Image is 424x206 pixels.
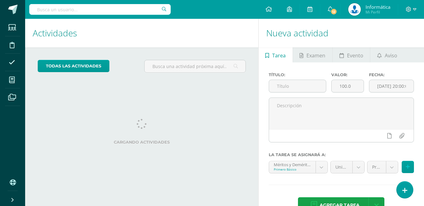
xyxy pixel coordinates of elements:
[272,48,286,63] span: Tarea
[372,161,381,173] span: Prueba Corta (0.0%)
[331,161,365,173] a: Unidad 4
[367,161,398,173] a: Prueba Corta (0.0%)
[259,47,293,62] a: Tarea
[33,19,251,47] h1: Actividades
[274,161,311,167] div: Méritos y Deméritos 1ro. Básico "A" 'A'
[385,48,397,63] span: Aviso
[145,60,245,72] input: Busca una actividad próxima aquí...
[335,161,348,173] span: Unidad 4
[269,72,326,77] label: Título:
[266,19,416,47] h1: Nueva actividad
[306,48,325,63] span: Examen
[369,72,414,77] label: Fecha:
[331,72,364,77] label: Valor:
[269,152,414,157] label: La tarea se asignará a:
[293,47,332,62] a: Examen
[38,60,109,72] a: todas las Actividades
[348,3,361,16] img: da59f6ea21f93948affb263ca1346426.png
[29,4,171,15] input: Busca un usuario...
[366,4,390,10] span: Informática
[269,161,328,173] a: Méritos y Deméritos 1ro. Básico "A" 'A'Primero Básico
[332,80,364,92] input: Puntos máximos
[274,167,311,172] div: Primero Básico
[366,9,390,15] span: Mi Perfil
[333,47,370,62] a: Evento
[269,80,326,92] input: Título
[347,48,363,63] span: Evento
[369,80,414,92] input: Fecha de entrega
[330,8,337,15] span: 12
[370,47,404,62] a: Aviso
[38,140,246,145] label: Cargando actividades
